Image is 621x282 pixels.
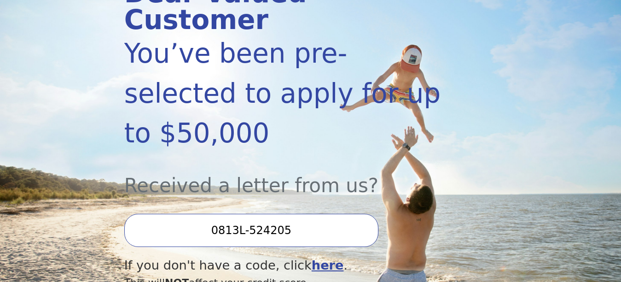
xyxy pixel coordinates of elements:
[312,258,344,272] a: here
[124,214,378,247] input: Enter your Offer Code:
[124,256,441,275] div: If you don't have a code, click .
[124,34,441,153] div: You’ve been pre-selected to apply for up to $50,000
[124,153,441,200] div: Received a letter from us?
